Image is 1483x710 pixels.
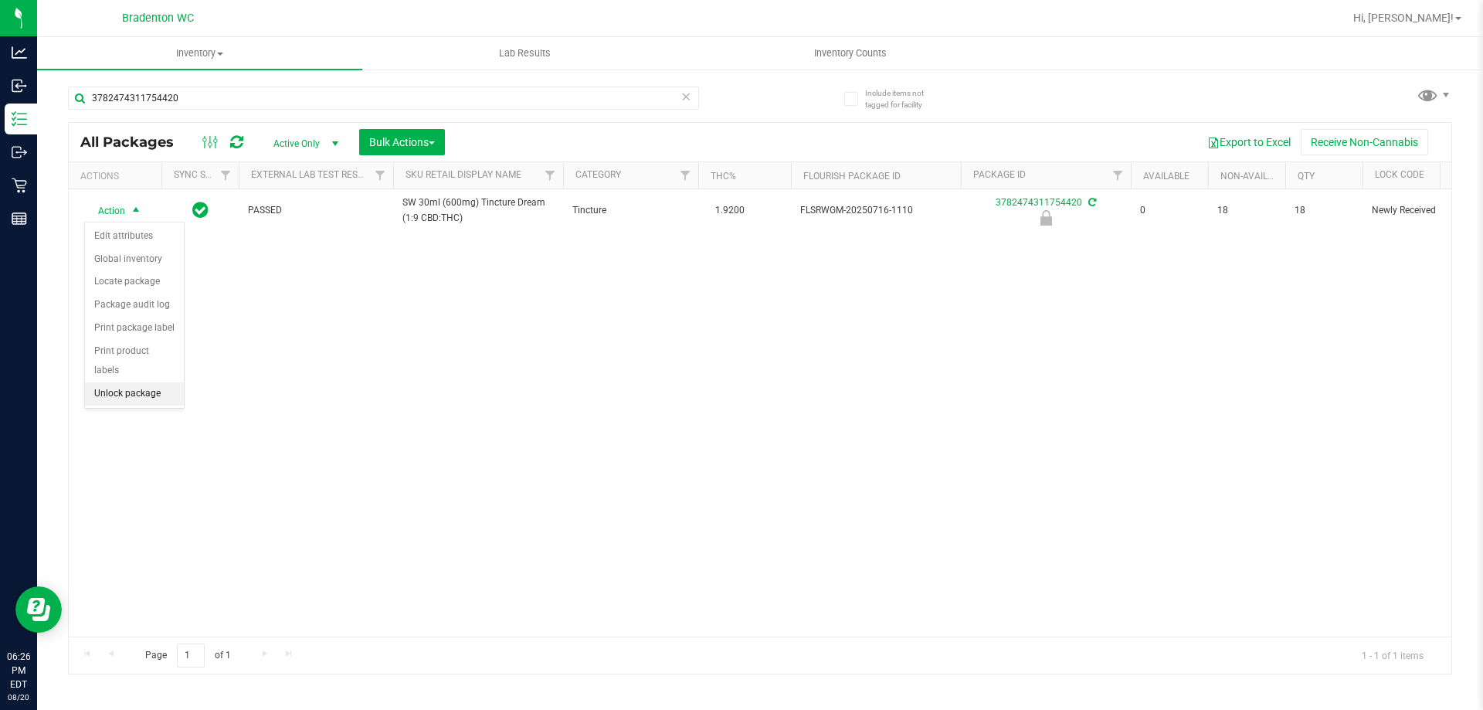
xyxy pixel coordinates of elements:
[177,644,205,668] input: 1
[122,12,194,25] span: Bradenton WC
[1086,197,1096,208] span: Sync from Compliance System
[865,87,942,110] span: Include items not tagged for facility
[85,294,184,317] li: Package audit log
[7,650,30,691] p: 06:26 PM EDT
[803,171,901,182] a: Flourish Package ID
[368,162,393,189] a: Filter
[478,46,572,60] span: Lab Results
[1197,129,1301,155] button: Export to Excel
[1353,12,1454,24] span: Hi, [PERSON_NAME]!
[85,270,184,294] li: Locate package
[12,78,27,93] inline-svg: Inbound
[127,200,146,222] span: select
[973,169,1026,180] a: Package ID
[402,195,554,225] span: SW 30ml (600mg) Tincture Dream (1:9 CBD:THC)
[369,136,435,148] span: Bulk Actions
[80,171,155,182] div: Actions
[248,203,384,218] span: PASSED
[575,169,621,180] a: Category
[12,178,27,193] inline-svg: Retail
[68,87,699,110] input: Search Package ID, Item Name, SKU, Lot or Part Number...
[1301,129,1428,155] button: Receive Non-Cannabis
[12,111,27,127] inline-svg: Inventory
[12,45,27,60] inline-svg: Analytics
[251,169,372,180] a: External Lab Test Result
[572,203,689,218] span: Tincture
[85,317,184,340] li: Print package label
[213,162,239,189] a: Filter
[192,199,209,221] span: In Sync
[359,129,445,155] button: Bulk Actions
[12,211,27,226] inline-svg: Reports
[1349,644,1436,667] span: 1 - 1 of 1 items
[1105,162,1131,189] a: Filter
[538,162,563,189] a: Filter
[1295,203,1353,218] span: 18
[1140,203,1199,218] span: 0
[1375,169,1424,180] a: Lock Code
[80,134,189,151] span: All Packages
[362,37,687,70] a: Lab Results
[800,203,952,218] span: FLSRWGM-20250716-1110
[996,197,1082,208] a: 3782474311754420
[12,144,27,160] inline-svg: Outbound
[673,162,698,189] a: Filter
[37,37,362,70] a: Inventory
[85,340,184,382] li: Print product labels
[1220,171,1289,182] a: Non-Available
[85,248,184,271] li: Global inventory
[85,382,184,406] li: Unlock package
[1143,171,1189,182] a: Available
[687,37,1013,70] a: Inventory Counts
[132,644,243,668] span: Page of 1
[680,87,691,107] span: Clear
[711,171,736,182] a: THC%
[7,691,30,703] p: 08/20
[406,169,521,180] a: Sku Retail Display Name
[84,200,126,222] span: Action
[1372,203,1469,218] span: Newly Received
[85,225,184,248] li: Edit attributes
[15,586,62,633] iframe: Resource center
[1217,203,1276,218] span: 18
[1298,171,1315,182] a: Qty
[959,210,1133,226] div: Newly Received
[708,199,752,222] span: 1.9200
[174,169,233,180] a: Sync Status
[793,46,908,60] span: Inventory Counts
[37,46,362,60] span: Inventory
